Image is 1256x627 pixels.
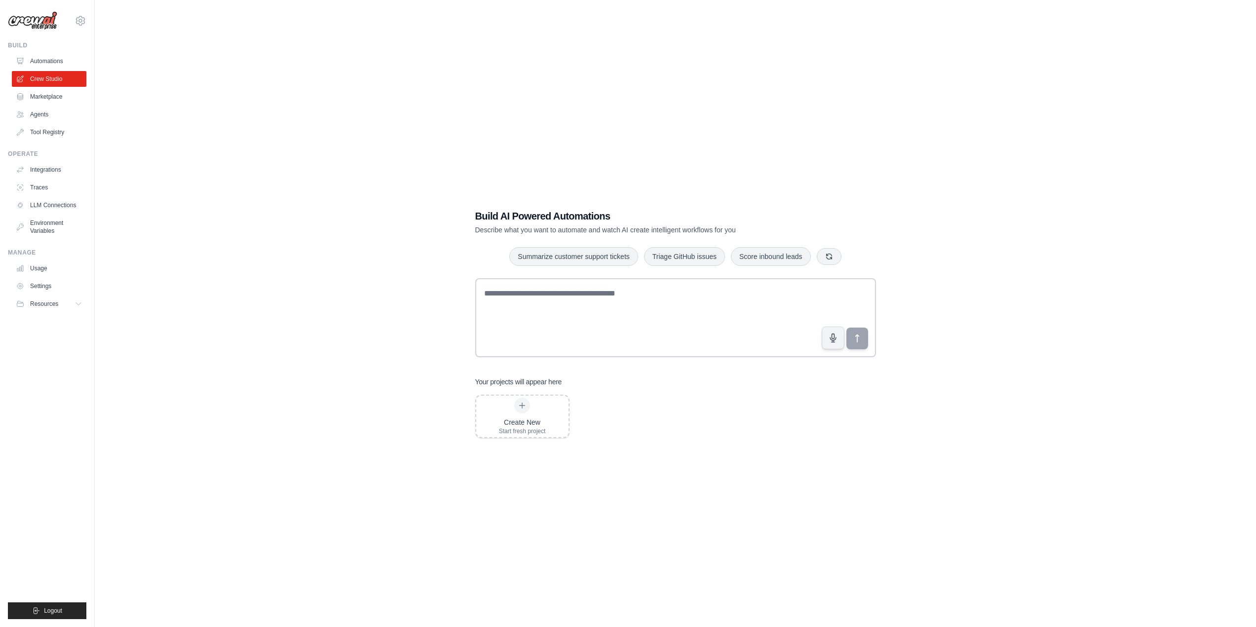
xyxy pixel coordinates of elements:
[12,296,86,312] button: Resources
[12,215,86,239] a: Environment Variables
[12,71,86,87] a: Crew Studio
[822,327,844,349] button: Click to speak your automation idea
[30,300,58,308] span: Resources
[12,278,86,294] a: Settings
[8,11,57,30] img: Logo
[475,377,562,387] h3: Your projects will appear here
[499,427,546,435] div: Start fresh project
[644,247,725,266] button: Triage GitHub issues
[8,150,86,158] div: Operate
[12,124,86,140] a: Tool Registry
[12,260,86,276] a: Usage
[8,41,86,49] div: Build
[509,247,638,266] button: Summarize customer support tickets
[475,209,807,223] h1: Build AI Powered Automations
[12,89,86,105] a: Marketplace
[8,602,86,619] button: Logout
[12,162,86,178] a: Integrations
[44,607,62,615] span: Logout
[12,197,86,213] a: LLM Connections
[731,247,811,266] button: Score inbound leads
[12,107,86,122] a: Agents
[8,249,86,257] div: Manage
[499,417,546,427] div: Create New
[12,53,86,69] a: Automations
[817,248,841,265] button: Get new suggestions
[12,180,86,195] a: Traces
[475,225,807,235] p: Describe what you want to automate and watch AI create intelligent workflows for you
